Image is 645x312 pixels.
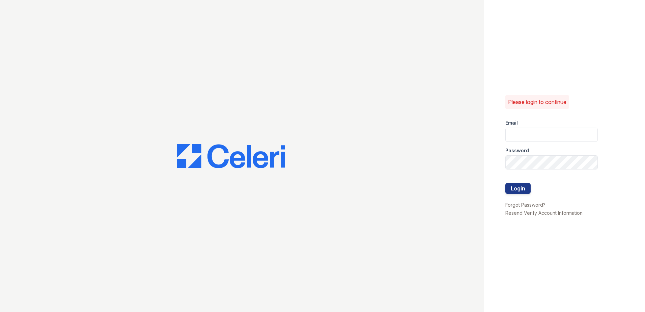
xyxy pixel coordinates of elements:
p: Please login to continue [508,98,566,106]
label: Password [505,147,529,154]
a: Resend Verify Account Information [505,210,583,216]
label: Email [505,120,518,126]
button: Login [505,183,531,194]
a: Forgot Password? [505,202,545,208]
img: CE_Logo_Blue-a8612792a0a2168367f1c8372b55b34899dd931a85d93a1a3d3e32e68fde9ad4.png [177,144,285,168]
